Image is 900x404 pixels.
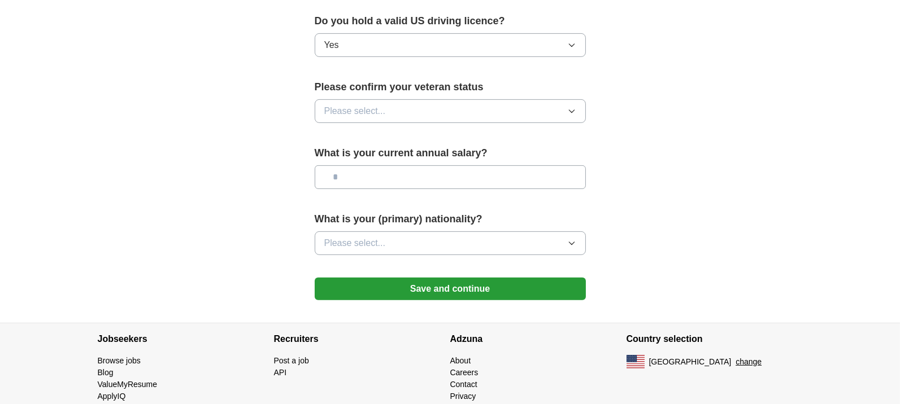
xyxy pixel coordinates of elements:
[315,33,586,57] button: Yes
[649,356,732,368] span: [GEOGRAPHIC_DATA]
[324,104,386,118] span: Please select...
[274,368,287,377] a: API
[98,368,114,377] a: Blog
[736,356,762,368] button: change
[315,99,586,123] button: Please select...
[98,380,158,389] a: ValueMyResume
[450,392,476,401] a: Privacy
[315,14,586,29] label: Do you hold a valid US driving licence?
[315,80,586,95] label: Please confirm your veteran status
[324,38,339,52] span: Yes
[98,356,141,365] a: Browse jobs
[274,356,309,365] a: Post a job
[627,355,645,368] img: US flag
[315,231,586,255] button: Please select...
[450,368,479,377] a: Careers
[627,323,803,355] h4: Country selection
[315,212,586,227] label: What is your (primary) nationality?
[315,146,586,161] label: What is your current annual salary?
[98,392,126,401] a: ApplyIQ
[324,236,386,250] span: Please select...
[315,278,586,300] button: Save and continue
[450,356,471,365] a: About
[450,380,477,389] a: Contact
